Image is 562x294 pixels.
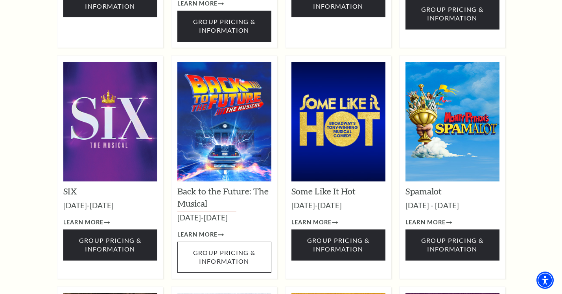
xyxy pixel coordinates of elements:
span: Learn More [177,230,218,240]
span: Learn More [291,218,332,227]
a: March 24-29, 2026 Learn More Group Pricing & Information - open in a new tab [177,230,224,240]
span: Group Pricing & Information [421,6,483,22]
span: Group Pricing & Information [193,18,255,34]
span: Group Pricing & Information [421,237,483,253]
span: Group Pricing & Information [193,249,255,265]
span: Learn More [405,218,446,227]
a: Group Pricing & Information - open in a new tab [405,229,499,261]
p: Spamalot [405,185,499,199]
img: Some Like It Hot [291,62,385,182]
a: Group Pricing & Information - open in a new tab [177,242,271,273]
a: February 10-15, 2026 Learn More Group Pricing & Information - open in a new tab [63,218,110,227]
img: Back to the Future: The Musical [177,62,271,182]
div: Accessibility Menu [536,272,554,289]
span: Learn More [63,218,104,227]
span: Group Pricing & Information [79,237,141,253]
img: SIX [63,62,157,182]
a: Group Pricing & Information - open in a new tab [63,229,157,261]
a: April 28 - May 3, 2025 Learn More Group Pricing & Information - open in a new tab [405,218,452,227]
p: [DATE] - [DATE] [405,199,499,212]
p: [DATE]-[DATE] [63,199,157,212]
p: [DATE]-[DATE] [291,199,385,212]
a: Group Pricing & Information - open in a new tab [177,11,271,42]
p: Some Like It Hot [291,185,385,199]
p: Back to the Future: The Musical [177,185,271,211]
p: [DATE]-[DATE] [177,211,271,224]
span: Group Pricing & Information [307,237,369,253]
p: SIX [63,185,157,199]
img: Spamalot [405,62,499,182]
a: Group Pricing & Information - open in a new tab [291,229,385,261]
a: April 14-19, 2026 Learn More Group Pricing & Information - open in a new tab [291,218,338,227]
